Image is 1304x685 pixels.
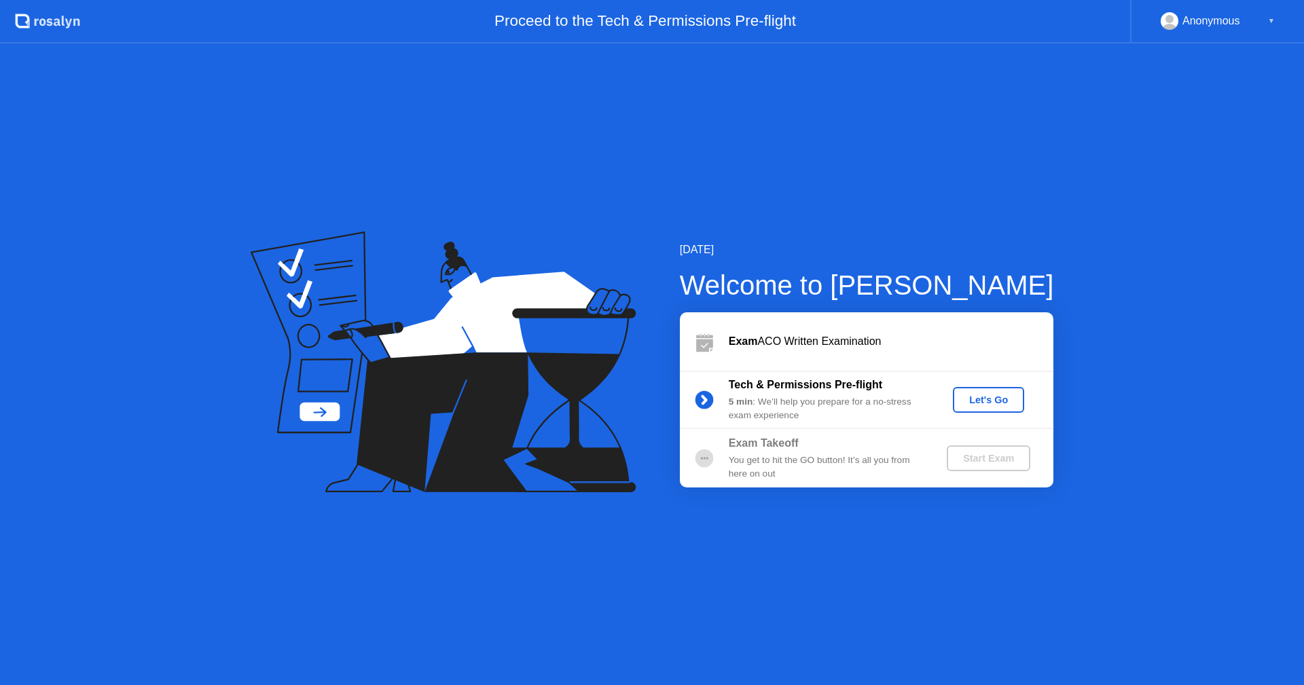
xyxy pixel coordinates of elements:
b: 5 min [729,396,753,407]
b: Exam Takeoff [729,437,799,449]
div: Welcome to [PERSON_NAME] [680,265,1054,306]
div: [DATE] [680,242,1054,258]
div: Start Exam [952,453,1025,464]
div: Anonymous [1182,12,1240,30]
div: Let's Go [958,394,1019,405]
div: You get to hit the GO button! It’s all you from here on out [729,453,924,481]
button: Start Exam [947,445,1030,471]
button: Let's Go [953,387,1024,413]
div: ▼ [1268,12,1275,30]
div: ACO Written Examination [729,333,1053,350]
b: Tech & Permissions Pre-flight [729,379,882,390]
div: : We’ll help you prepare for a no-stress exam experience [729,395,924,423]
b: Exam [729,335,758,347]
